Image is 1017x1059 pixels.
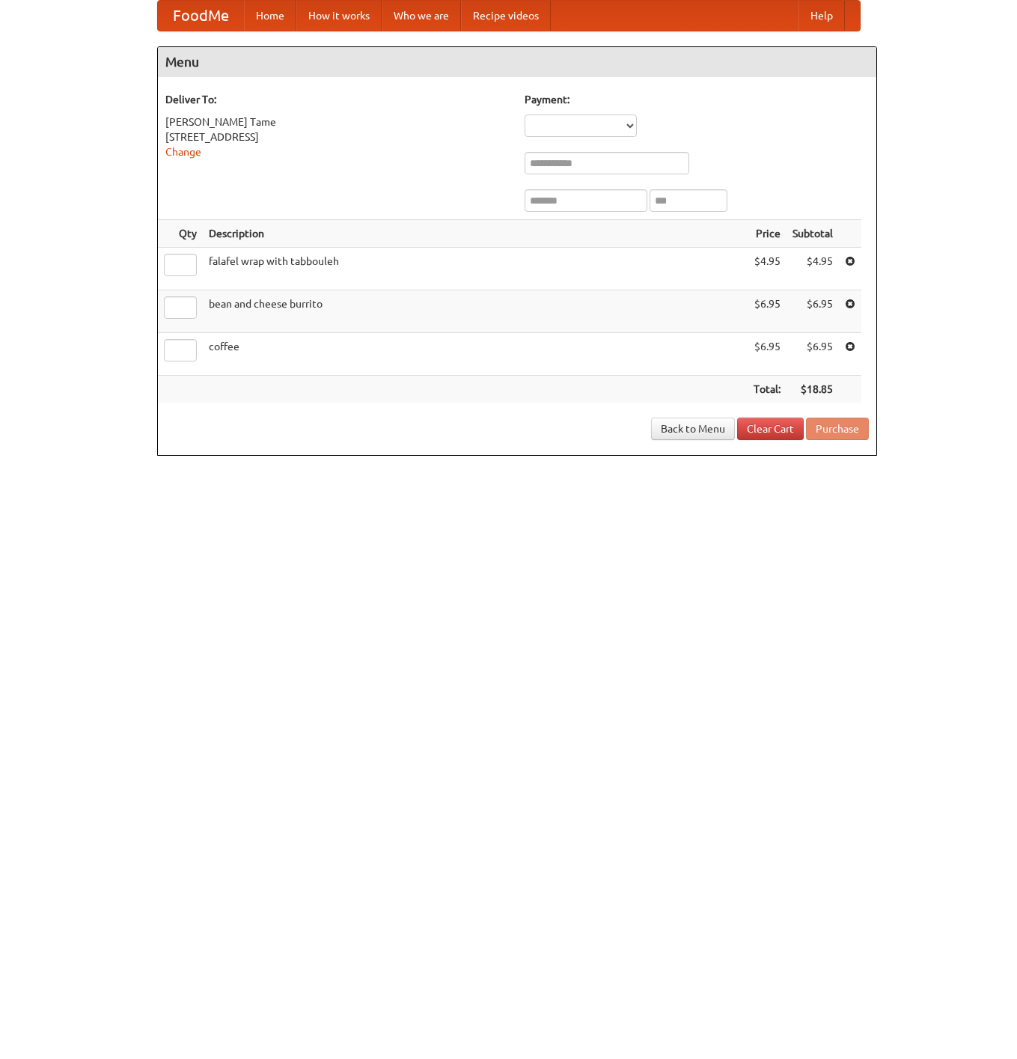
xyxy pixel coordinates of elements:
[787,248,839,290] td: $4.95
[787,333,839,376] td: $6.95
[787,220,839,248] th: Subtotal
[203,333,748,376] td: coffee
[165,115,510,129] div: [PERSON_NAME] Tame
[806,418,869,440] button: Purchase
[382,1,461,31] a: Who we are
[748,333,787,376] td: $6.95
[165,92,510,107] h5: Deliver To:
[787,290,839,333] td: $6.95
[651,418,735,440] a: Back to Menu
[203,248,748,290] td: falafel wrap with tabbouleh
[203,290,748,333] td: bean and cheese burrito
[748,248,787,290] td: $4.95
[748,376,787,403] th: Total:
[748,220,787,248] th: Price
[158,220,203,248] th: Qty
[787,376,839,403] th: $18.85
[461,1,551,31] a: Recipe videos
[165,146,201,158] a: Change
[158,47,876,77] h4: Menu
[748,290,787,333] td: $6.95
[158,1,244,31] a: FoodMe
[165,129,510,144] div: [STREET_ADDRESS]
[737,418,804,440] a: Clear Cart
[296,1,382,31] a: How it works
[203,220,748,248] th: Description
[525,92,869,107] h5: Payment:
[798,1,845,31] a: Help
[244,1,296,31] a: Home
